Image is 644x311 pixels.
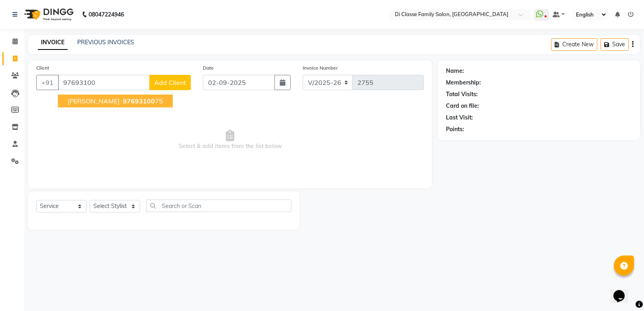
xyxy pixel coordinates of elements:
span: [PERSON_NAME] [68,97,120,105]
button: Add Client [149,75,191,90]
div: Card on file: [446,102,479,110]
a: INVOICE [38,35,68,50]
span: 97693100 [123,97,155,105]
div: Name: [446,67,464,75]
button: Save [601,38,629,51]
div: Membership: [446,78,481,87]
div: Total Visits: [446,90,478,99]
button: +91 [36,75,59,90]
button: Create New [551,38,597,51]
ngb-highlight: 75 [121,97,163,105]
label: Invoice Number [303,64,338,72]
b: 08047224946 [89,3,124,26]
iframe: chat widget [610,279,636,303]
a: PREVIOUS INVOICES [77,39,134,46]
span: Select & add items from the list below [36,100,424,180]
span: Add Client [154,78,186,87]
label: Date [203,64,214,72]
input: Search by Name/Mobile/Email/Code [58,75,150,90]
label: Client [36,64,49,72]
div: Points: [446,125,464,134]
div: Last Visit: [446,113,473,122]
input: Search or Scan [146,200,291,212]
img: logo [21,3,76,26]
